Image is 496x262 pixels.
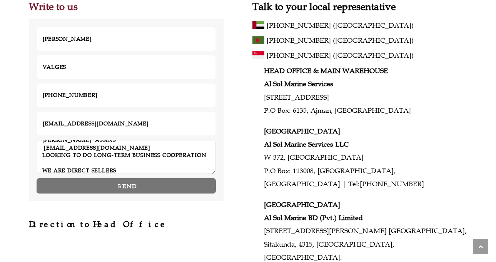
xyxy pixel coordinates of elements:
strong: [GEOGRAPHIC_DATA] [264,200,340,209]
a: Scroll to the top of the page [473,239,488,254]
h2: Talk to your local representative [252,2,467,12]
input: Company Name [37,55,216,79]
p: W-372, [GEOGRAPHIC_DATA] P.O Box: 113008, [GEOGRAPHIC_DATA], [GEOGRAPHIC_DATA] | Tel: [264,125,467,190]
span: [PHONE_NUMBER] ([GEOGRAPHIC_DATA]) [267,34,414,47]
strong: HEAD OFFICE & MAIN WAREHOUSE [264,67,388,75]
input: Email [37,112,216,136]
input: Only numbers and phone characters (#, -, *, etc) are accepted. [37,83,216,107]
button: Send [37,178,216,194]
span: Send [118,183,136,189]
h2: Write to us [29,2,224,12]
strong: Al Sol Marine Services LLC [264,140,349,149]
a: [PHONE_NUMBER] ([GEOGRAPHIC_DATA]) [267,49,467,62]
strong: [GEOGRAPHIC_DATA] [264,127,340,135]
input: Your Name [37,27,216,51]
h2: Direction to Head Office [29,220,224,229]
strong: Al Sol Marine BD (Pvt.) Limited [264,214,363,222]
p: [STREET_ADDRESS] P.O Box: 6135, Ajman, [GEOGRAPHIC_DATA] [264,64,467,117]
a: [PHONE_NUMBER] [360,180,424,188]
a: [PHONE_NUMBER] ([GEOGRAPHIC_DATA]) [267,19,467,32]
strong: Al Sol Marine Services [264,80,333,88]
span: [PHONE_NUMBER] ([GEOGRAPHIC_DATA]) [267,49,414,62]
span: [PHONE_NUMBER] ([GEOGRAPHIC_DATA]) [267,19,414,32]
a: [PHONE_NUMBER] ([GEOGRAPHIC_DATA]) [267,34,467,47]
